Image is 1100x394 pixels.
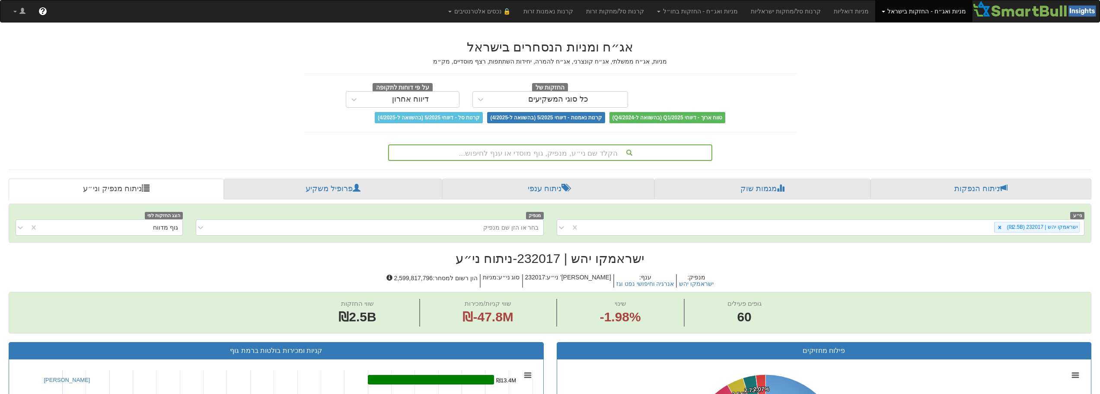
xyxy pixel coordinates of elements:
[442,0,517,22] a: 🔒 נכסים אלטרנטיבים
[532,83,568,93] span: החזקות של
[389,145,711,160] div: הקלד שם ני״ע, מנפיק, גוף מוסדי או ענף לחיפוש...
[384,274,480,288] h5: הון רשום למסחר : 2,599,817,796
[580,0,650,22] a: קרנות סל/מחקות זרות
[338,310,376,324] span: ₪2.5B
[465,300,511,307] span: שווי קניות/מכירות
[480,274,522,288] h5: סוג ני״ע : מניות
[462,310,513,324] span: ₪-47.8M
[341,300,374,307] span: שווי החזקות
[613,274,676,288] h5: ענף :
[616,281,674,287] button: אנרגיה וחיפושי נפט וגז
[392,95,429,104] div: דיווח אחרון
[304,40,797,54] h2: אג״ח ומניות הנסחרים בישראל
[679,281,714,287] button: ישראמקו יהש
[615,300,626,307] span: שינוי
[875,0,972,22] a: מניות ואג״ח - החזקות בישראל
[972,0,1100,18] img: Smartbull
[1070,212,1084,219] span: ני״ע
[727,308,762,327] span: 60
[153,223,178,232] div: גוף מדווח
[32,0,54,22] a: ?
[676,274,716,288] h5: מנפיק :
[16,347,537,355] h3: קניות ומכירות בולטות ברמת גוף
[145,212,183,219] span: הצג החזקות לפי
[650,0,744,22] a: מניות ואג״ח - החזקות בחו״ל
[304,58,797,65] h5: מניות, אג״ח ממשלתי, אג״ח קונצרני, אג״ח להמרה, יחידות השתתפות, רצף מוסדיים, מק״מ
[526,212,544,219] span: מנפיק
[727,300,762,307] span: גופים פעילים
[9,179,224,199] a: ניתוח מנפיק וני״ע
[528,95,588,104] div: כל סוגי המשקיעים
[373,83,433,93] span: על פי דוחות לתקופה
[1004,222,1079,232] div: ישראמקו יהש | 232017 (₪2.5B)
[654,179,870,199] a: מגמות שוק
[564,347,1085,355] h3: פילוח מחזיקים
[375,112,483,123] span: קרנות סל - דיווחי 5/2025 (בהשוואה ל-4/2025)
[600,308,641,327] span: -1.98%
[522,274,613,288] h5: [PERSON_NAME]' ני״ע : 232017
[224,179,442,199] a: פרופיל משקיע
[487,112,605,123] span: קרנות נאמנות - דיווחי 5/2025 (בהשוואה ל-4/2025)
[517,0,580,22] a: קרנות נאמנות זרות
[44,377,90,383] a: [PERSON_NAME]
[744,0,827,22] a: קרנות סל/מחקות ישראליות
[827,0,875,22] a: מניות דואליות
[753,386,769,392] tspan: 2.07%
[744,387,760,394] tspan: 2.73%
[483,223,539,232] div: בחר או הזן שם מנפיק
[496,377,516,384] tspan: ₪13.4M
[609,112,725,123] span: טווח ארוך - דיווחי Q1/2025 (בהשוואה ל-Q4/2024)
[442,179,654,199] a: ניתוח ענפי
[40,7,45,16] span: ?
[870,179,1091,199] a: ניתוח הנפקות
[9,251,1091,266] h2: ישראמקו יהש | 232017 - ניתוח ני״ע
